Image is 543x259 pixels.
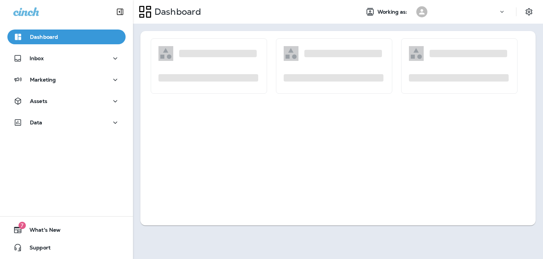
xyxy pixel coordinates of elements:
[7,72,126,87] button: Marketing
[151,6,201,17] p: Dashboard
[110,4,130,19] button: Collapse Sidebar
[22,245,51,253] span: Support
[7,51,126,66] button: Inbox
[30,120,42,125] p: Data
[378,9,409,15] span: Working as:
[22,227,61,236] span: What's New
[7,240,126,255] button: Support
[18,222,26,229] span: 7
[30,98,47,104] p: Assets
[30,55,44,61] p: Inbox
[7,115,126,130] button: Data
[522,5,536,18] button: Settings
[7,94,126,108] button: Assets
[7,30,126,44] button: Dashboard
[30,34,58,40] p: Dashboard
[7,222,126,237] button: 7What's New
[30,77,56,83] p: Marketing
